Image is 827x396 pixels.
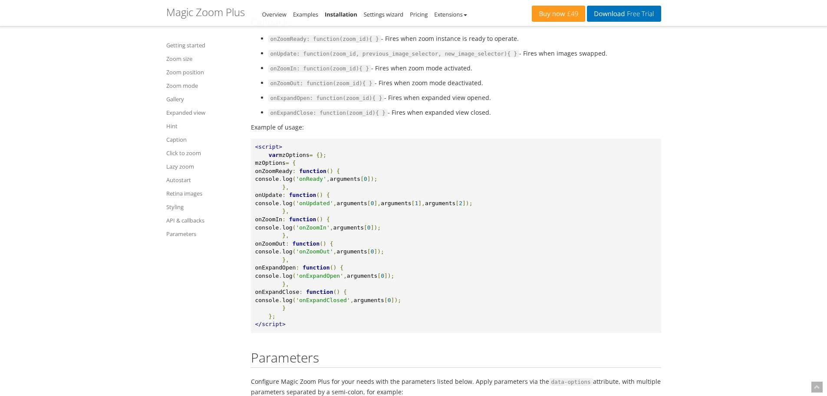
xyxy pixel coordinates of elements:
span: arguments [330,176,360,182]
span: . [279,176,282,182]
span: 'onReady' [296,176,326,182]
span: <script> [255,143,283,150]
a: Zoom mode [166,80,240,91]
span: { [336,168,340,174]
span: 0 [371,200,374,206]
span: = [286,160,289,166]
span: onExpandOpen [255,264,296,271]
span: [ [384,297,388,303]
a: Installation [325,10,357,18]
code: data-options [549,378,593,386]
span: ( [293,273,296,279]
span: log [282,176,292,182]
span: ( [293,200,296,206]
span: , [343,273,347,279]
span: [ [367,200,371,206]
a: API & callbacks [166,215,240,226]
span: 0 [371,248,374,255]
span: onZoomReady [255,168,293,174]
a: Buy now£49 [532,6,585,22]
span: mzOptions [255,160,286,166]
span: () [333,289,340,295]
span: 0 [381,273,384,279]
span: ( [293,248,296,255]
span: }, [282,281,289,287]
span: 0 [364,176,367,182]
span: , [330,224,333,231]
span: }; [269,313,276,319]
span: 1 [415,200,418,206]
span: () [330,264,337,271]
a: Pricing [410,10,428,18]
span: . [279,200,282,206]
span: console [255,224,279,231]
a: Parameters [166,229,240,239]
span: : [282,192,286,198]
span: 0 [388,297,391,303]
span: }, [282,184,289,190]
span: [ [364,224,367,231]
a: Overview [262,10,287,18]
a: Gallery [166,94,240,104]
span: arguments [333,224,364,231]
span: console [255,273,279,279]
code: onZoomReady: function(zoom_id){ } [268,35,381,43]
span: ( [293,224,296,231]
span: 2 [459,200,462,206]
code: onExpandClose: function(zoom_id){ } [268,109,388,117]
span: () [316,216,323,223]
h1: Magic Zoom Plus [166,7,245,18]
span: 'onZoomOut' [296,248,333,255]
li: - Fires when zoom mode deactivated. [268,78,661,88]
span: log [282,224,292,231]
span: ]); [374,248,384,255]
li: - Fires when zoom instance is ready to operate. [268,33,661,44]
span: . [279,297,282,303]
span: mzOptions [279,152,309,158]
span: Free Trial [625,10,654,17]
span: }, [282,232,289,239]
span: console [255,176,279,182]
span: () [320,240,326,247]
span: . [279,224,282,231]
span: [ [360,176,364,182]
span: arguments [381,200,411,206]
a: Examples [293,10,318,18]
span: </script> [255,321,286,327]
span: ( [293,297,296,303]
span: function [303,264,330,271]
span: : [296,264,299,271]
span: { [326,192,330,198]
span: ], [418,200,425,206]
span: }, [282,208,289,214]
span: [ [377,273,381,279]
span: ]); [367,176,377,182]
code: onUpdate: function(zoom_id, previous_image_selector, new_image_selector){ } [268,50,520,58]
span: arguments [336,200,367,206]
span: { [330,240,333,247]
span: console [255,200,279,206]
span: . [279,248,282,255]
span: console [255,248,279,255]
span: £49 [565,10,579,17]
span: () [326,168,333,174]
a: DownloadFree Trial [587,6,661,22]
a: Getting started [166,40,240,50]
span: = [310,152,313,158]
li: - Fires when zoom mode activated. [268,63,661,73]
span: onZoomIn [255,216,283,223]
span: 'onExpandClosed' [296,297,350,303]
span: }, [282,256,289,263]
a: Styling [166,202,240,212]
span: [ [412,200,415,206]
code: onZoomIn: function(zoom_id){ } [268,65,372,73]
span: { [293,160,296,166]
span: arguments [336,248,367,255]
span: ]); [462,200,472,206]
a: Caption [166,134,240,145]
span: , [326,176,330,182]
span: onZoomOut [255,240,286,247]
span: function [306,289,333,295]
span: , [333,200,337,206]
span: : [286,240,289,247]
